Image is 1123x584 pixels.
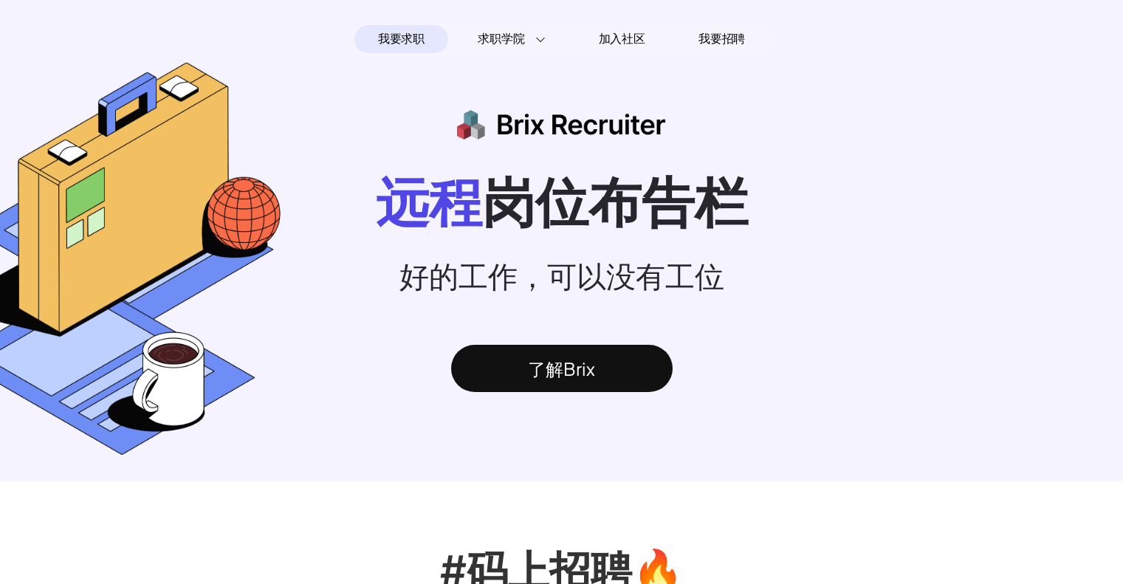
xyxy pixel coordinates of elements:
div: 了解Brix [451,345,673,392]
span: 远程 [376,170,482,234]
span: 加入社区 [599,27,645,51]
span: 求职学院 [478,30,524,48]
span: 我要招聘 [698,30,745,48]
span: 我要求职 [378,27,425,51]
